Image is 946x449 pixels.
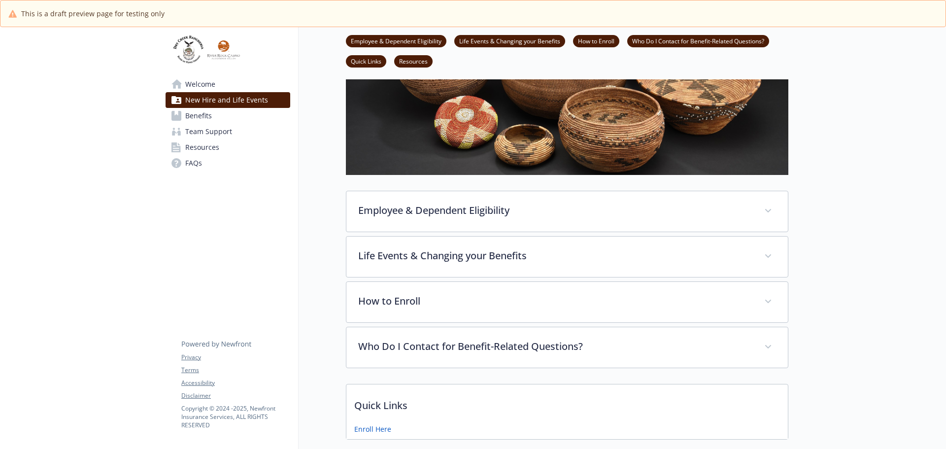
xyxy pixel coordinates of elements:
[573,36,619,45] a: How to Enroll
[21,8,165,19] span: This is a draft preview page for testing only
[181,379,290,387] a: Accessibility
[185,108,212,124] span: Benefits
[346,384,788,421] p: Quick Links
[346,79,788,175] img: new hire page banner
[166,108,290,124] a: Benefits
[166,76,290,92] a: Welcome
[185,92,268,108] span: New Hire and Life Events
[166,155,290,171] a: FAQs
[346,282,788,322] div: How to Enroll
[454,36,565,45] a: Life Events & Changing your Benefits
[185,155,202,171] span: FAQs
[346,237,788,277] div: Life Events & Changing your Benefits
[346,56,386,66] a: Quick Links
[185,124,232,139] span: Team Support
[166,139,290,155] a: Resources
[181,353,290,362] a: Privacy
[185,139,219,155] span: Resources
[358,203,752,218] p: Employee & Dependent Eligibility
[358,294,752,309] p: How to Enroll
[354,424,391,434] a: Enroll Here
[185,76,215,92] span: Welcome
[181,366,290,375] a: Terms
[181,391,290,400] a: Disclaimer
[394,56,433,66] a: Resources
[358,248,752,263] p: Life Events & Changing your Benefits
[346,327,788,368] div: Who Do I Contact for Benefit-Related Questions?
[181,404,290,429] p: Copyright © 2024 - 2025 , Newfront Insurance Services, ALL RIGHTS RESERVED
[346,191,788,232] div: Employee & Dependent Eligibility
[627,36,769,45] a: Who Do I Contact for Benefit-Related Questions?
[166,92,290,108] a: New Hire and Life Events
[346,36,446,45] a: Employee & Dependent Eligibility
[166,124,290,139] a: Team Support
[358,339,752,354] p: Who Do I Contact for Benefit-Related Questions?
